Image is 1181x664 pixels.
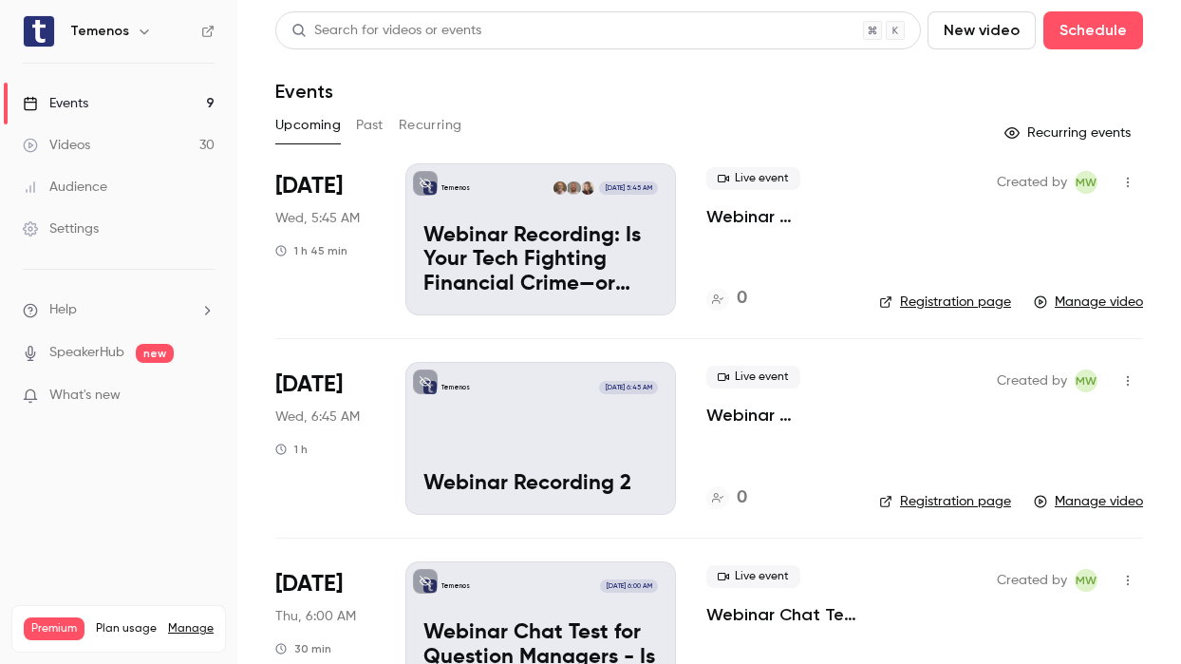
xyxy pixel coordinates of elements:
[423,472,658,497] p: Webinar Recording 2
[405,362,676,514] a: Webinar Recording 2Temenos[DATE] 6:45 AMWebinar Recording 2
[24,617,84,640] span: Premium
[96,621,157,636] span: Plan usage
[275,408,360,427] span: Wed, 6:45 AM
[192,388,215,405] iframe: Noticeable Trigger
[996,118,1143,148] button: Recurring events
[441,183,470,193] p: Temenos
[1075,370,1097,392] span: Michele White
[599,181,657,195] span: [DATE] 5:45 AM
[275,442,308,457] div: 1 h
[706,485,747,511] a: 0
[275,641,331,656] div: 30 min
[1075,569,1097,592] span: Michele White
[879,492,1011,511] a: Registration page
[275,362,375,514] div: Sep 17 Wed, 6:45 AM (America/Los Angeles)
[23,178,107,197] div: Audience
[737,485,747,511] h4: 0
[706,167,800,190] span: Live event
[706,565,800,588] span: Live event
[1076,370,1097,392] span: MW
[49,343,124,363] a: SpeakerHub
[1034,293,1143,312] a: Manage video
[275,163,375,315] div: Sep 17 Wed, 5:45 AM (America/Los Angeles)
[1076,171,1097,194] span: MW
[706,603,863,626] a: Webinar Chat Test for Question Managers - Is Your Tech Fighting Financial Crime—or Fueling It?
[356,110,384,141] button: Past
[1076,569,1097,592] span: MW
[441,383,470,392] p: Temenos
[600,579,657,593] span: [DATE] 6:00 AM
[168,621,214,636] a: Manage
[1043,11,1143,49] button: Schedule
[275,110,341,141] button: Upcoming
[567,181,580,195] img: Ioannis Perrakis
[441,581,470,591] p: Temenos
[275,209,360,228] span: Wed, 5:45 AM
[1075,171,1097,194] span: Michele White
[399,110,462,141] button: Recurring
[136,344,174,363] span: new
[997,171,1067,194] span: Created by
[291,21,481,41] div: Search for videos or events
[49,300,77,320] span: Help
[275,370,343,400] span: [DATE]
[879,293,1011,312] a: Registration page
[275,171,343,201] span: [DATE]
[737,286,747,312] h4: 0
[275,80,333,103] h1: Events
[706,286,747,312] a: 0
[24,16,54,47] img: Temenos
[706,205,849,228] a: Webinar Recording: Is Your Tech Fighting Financial Crime—or Fueling It?
[706,366,800,389] span: Live event
[997,569,1067,592] span: Created by
[706,404,849,427] a: Webinar Recording 2
[275,243,347,258] div: 1 h 45 min
[23,300,215,320] li: help-dropdown-opener
[997,370,1067,392] span: Created by
[928,11,1036,49] button: New video
[405,163,676,315] a: Webinar Recording: Is Your Tech Fighting Financial Crime—or Fueling It?TemenosIrene DravillaIoann...
[553,181,567,195] img: Peter Banham
[70,22,129,41] h6: Temenos
[599,381,657,394] span: [DATE] 6:45 AM
[423,224,658,297] p: Webinar Recording: Is Your Tech Fighting Financial Crime—or Fueling It?
[23,219,99,238] div: Settings
[23,136,90,155] div: Videos
[23,94,88,113] div: Events
[1034,492,1143,511] a: Manage video
[581,181,594,195] img: Irene Dravilla
[275,607,356,626] span: Thu, 6:00 AM
[275,569,343,599] span: [DATE]
[49,386,121,406] span: What's new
